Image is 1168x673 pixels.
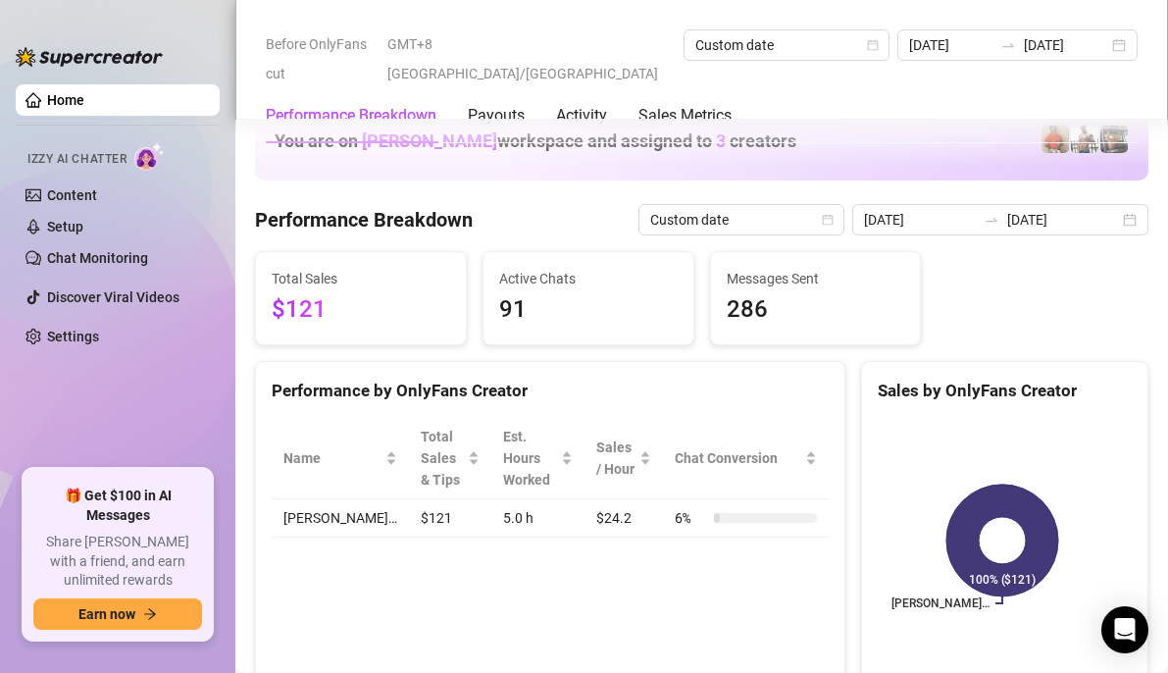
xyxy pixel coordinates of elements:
[584,418,663,499] th: Sales / Hour
[638,104,732,128] div: Sales Metrics
[584,499,663,538] td: $24.2
[675,507,706,529] span: 6 %
[878,378,1132,404] div: Sales by OnlyFans Creator
[272,268,450,289] span: Total Sales
[909,34,993,56] input: Start date
[27,150,127,169] span: Izzy AI Chatter
[272,378,829,404] div: Performance by OnlyFans Creator
[499,291,678,329] span: 91
[16,47,163,67] img: logo-BBDzfeDw.svg
[1000,37,1016,53] span: to
[134,142,165,171] img: AI Chatter
[596,437,635,480] span: Sales / Hour
[891,596,990,610] text: [PERSON_NAME]…
[727,291,905,329] span: 286
[499,268,678,289] span: Active Chats
[984,212,999,228] span: swap-right
[409,418,491,499] th: Total Sales & Tips
[143,607,157,621] span: arrow-right
[556,104,607,128] div: Activity
[33,487,202,525] span: 🎁 Get $100 in AI Messages
[727,268,905,289] span: Messages Sent
[867,39,879,51] span: calendar
[47,219,83,234] a: Setup
[283,447,381,469] span: Name
[984,212,999,228] span: to
[47,250,148,266] a: Chat Monitoring
[387,29,672,88] span: GMT+8 [GEOGRAPHIC_DATA]/[GEOGRAPHIC_DATA]
[266,29,376,88] span: Before OnlyFans cut
[491,499,584,538] td: 5.0 h
[864,209,976,231] input: Start date
[1101,606,1148,653] div: Open Intercom Messenger
[47,329,99,344] a: Settings
[650,205,833,234] span: Custom date
[33,533,202,591] span: Share [PERSON_NAME] with a friend, and earn unlimited rewards
[1024,34,1108,56] input: End date
[663,418,829,499] th: Chat Conversion
[468,104,525,128] div: Payouts
[266,104,436,128] div: Performance Breakdown
[503,426,557,491] div: Est. Hours Worked
[255,206,473,233] h4: Performance Breakdown
[78,606,135,622] span: Earn now
[272,499,409,538] td: [PERSON_NAME]…
[47,289,179,305] a: Discover Viral Videos
[822,214,834,226] span: calendar
[33,598,202,630] button: Earn nowarrow-right
[421,426,464,491] span: Total Sales & Tips
[47,92,84,108] a: Home
[47,187,97,203] a: Content
[1007,209,1119,231] input: End date
[409,499,491,538] td: $121
[1000,37,1016,53] span: swap-right
[675,447,801,469] span: Chat Conversion
[272,291,450,329] span: $121
[695,30,878,60] span: Custom date
[272,418,409,499] th: Name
